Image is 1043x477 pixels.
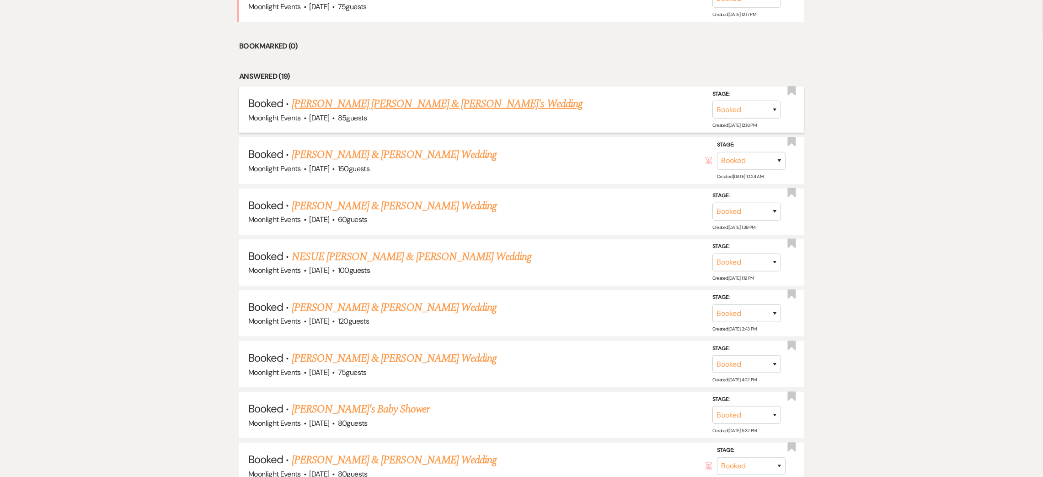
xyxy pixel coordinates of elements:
[248,215,301,224] span: Moonlight Events
[292,350,497,367] a: [PERSON_NAME] & [PERSON_NAME] Wedding
[248,316,301,326] span: Moonlight Events
[712,428,757,434] span: Created: [DATE] 5:32 PM
[248,198,283,212] span: Booked
[292,299,497,316] a: [PERSON_NAME] & [PERSON_NAME] Wedding
[239,70,804,82] li: Answered (19)
[292,96,583,112] a: [PERSON_NAME] [PERSON_NAME] & [PERSON_NAME]'s Wedding
[248,452,283,466] span: Booked
[248,418,301,428] span: Moonlight Events
[338,368,367,377] span: 75 guests
[338,266,370,275] span: 100 guests
[717,173,763,179] span: Created: [DATE] 10:24 AM
[248,300,283,314] span: Booked
[712,293,781,303] label: Stage:
[292,146,497,163] a: [PERSON_NAME] & [PERSON_NAME] Wedding
[248,249,283,263] span: Booked
[239,40,804,52] li: Bookmarked (0)
[338,215,368,224] span: 60 guests
[309,2,329,11] span: [DATE]
[248,113,301,123] span: Moonlight Events
[248,147,283,161] span: Booked
[309,215,329,224] span: [DATE]
[292,249,532,265] a: NESUE [PERSON_NAME] & [PERSON_NAME] Wedding
[717,140,786,150] label: Stage:
[309,266,329,275] span: [DATE]
[309,368,329,377] span: [DATE]
[717,445,786,455] label: Stage:
[248,368,301,377] span: Moonlight Events
[712,89,781,99] label: Stage:
[338,113,367,123] span: 85 guests
[712,242,781,252] label: Stage:
[712,224,755,230] span: Created: [DATE] 1:39 PM
[292,452,497,468] a: [PERSON_NAME] & [PERSON_NAME] Wedding
[712,122,756,128] span: Created: [DATE] 12:18 PM
[309,164,329,173] span: [DATE]
[248,164,301,173] span: Moonlight Events
[712,377,757,383] span: Created: [DATE] 4:22 PM
[712,191,781,201] label: Stage:
[309,113,329,123] span: [DATE]
[712,344,781,354] label: Stage:
[309,418,329,428] span: [DATE]
[338,316,369,326] span: 120 guests
[248,266,301,275] span: Moonlight Events
[712,11,756,17] span: Created: [DATE] 12:17 PM
[248,351,283,365] span: Booked
[292,401,429,417] a: [PERSON_NAME]'s Baby Shower
[248,401,283,416] span: Booked
[309,316,329,326] span: [DATE]
[338,164,369,173] span: 150 guests
[338,418,368,428] span: 80 guests
[292,198,497,214] a: [PERSON_NAME] & [PERSON_NAME] Wedding
[248,2,301,11] span: Moonlight Events
[248,96,283,110] span: Booked
[712,275,754,281] span: Created: [DATE] 1:19 PM
[712,326,757,332] span: Created: [DATE] 2:43 PM
[338,2,367,11] span: 75 guests
[712,395,781,405] label: Stage:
